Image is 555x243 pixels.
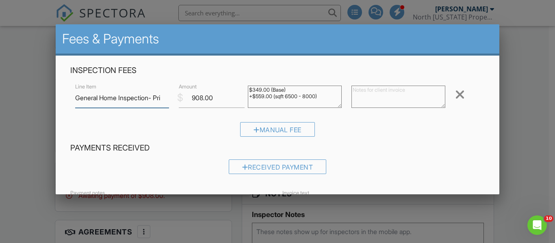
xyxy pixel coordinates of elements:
[248,86,342,108] textarea: $349.00 (Base) +$559.00 (sqft 6500 - 8000)
[544,215,553,222] span: 10
[70,189,105,197] label: Payment notes
[177,91,183,105] div: $
[240,128,315,136] a: Manual Fee
[70,143,485,153] h4: Payments Received
[527,215,547,235] iframe: Intercom live chat
[229,159,327,174] div: Received Payment
[62,31,493,47] h2: Fees & Payments
[75,83,96,90] label: Line Item
[229,165,327,173] a: Received Payment
[70,65,485,76] h4: Inspection Fees
[240,122,315,137] div: Manual Fee
[179,83,197,90] label: Amount
[282,189,309,197] label: Invoice text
